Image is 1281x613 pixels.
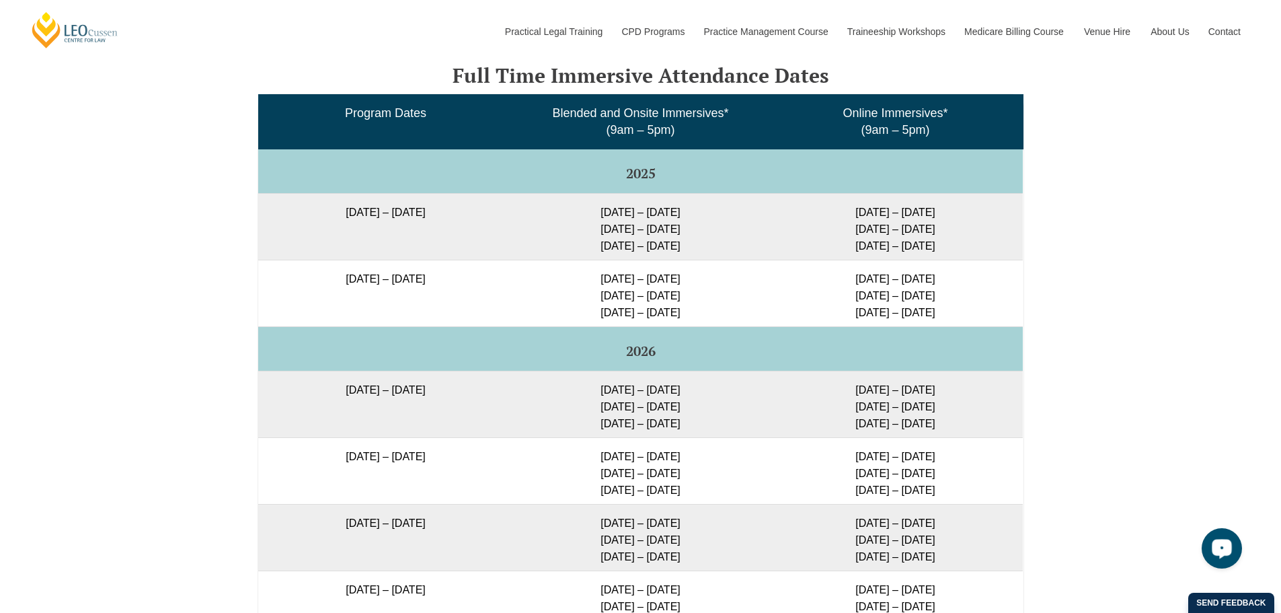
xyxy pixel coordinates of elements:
span: Online Immersives* (9am – 5pm) [843,106,947,137]
td: [DATE] – [DATE] [DATE] – [DATE] [DATE] – [DATE] [513,504,768,571]
td: [DATE] – [DATE] [258,260,513,326]
a: CPD Programs [611,3,693,61]
a: Practical Legal Training [495,3,612,61]
a: Venue Hire [1074,3,1140,61]
td: [DATE] – [DATE] [DATE] – [DATE] [DATE] – [DATE] [513,260,768,326]
a: Medicare Billing Course [954,3,1074,61]
h3: Full Time Immersive Attendance Dates [258,65,1024,87]
td: [DATE] – [DATE] [258,193,513,260]
a: Traineeship Workshops [837,3,954,61]
td: [DATE] – [DATE] [DATE] – [DATE] [DATE] – [DATE] [768,437,1023,504]
td: [DATE] – [DATE] [DATE] – [DATE] [DATE] – [DATE] [768,371,1023,437]
td: [DATE] – [DATE] [DATE] – [DATE] [DATE] – [DATE] [513,371,768,437]
h5: 2026 [264,344,1017,359]
h5: 2025 [264,166,1017,181]
td: [DATE] – [DATE] [DATE] – [DATE] [DATE] – [DATE] [768,504,1023,571]
td: [DATE] – [DATE] [DATE] – [DATE] [DATE] – [DATE] [768,260,1023,326]
a: [PERSON_NAME] Centre for Law [30,11,120,49]
td: [DATE] – [DATE] [258,504,513,571]
td: [DATE] – [DATE] [258,371,513,437]
td: [DATE] – [DATE] [DATE] – [DATE] [DATE] – [DATE] [513,437,768,504]
td: [DATE] – [DATE] [258,437,513,504]
a: Practice Management Course [694,3,837,61]
span: Program Dates [345,106,426,120]
a: Contact [1198,3,1251,61]
span: Blended and Onsite Immersives* (9am – 5pm) [552,106,728,137]
td: [DATE] – [DATE] [DATE] – [DATE] [DATE] – [DATE] [768,193,1023,260]
td: [DATE] – [DATE] [DATE] – [DATE] [DATE] – [DATE] [513,193,768,260]
iframe: LiveChat chat widget [1191,523,1247,579]
a: About Us [1140,3,1198,61]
